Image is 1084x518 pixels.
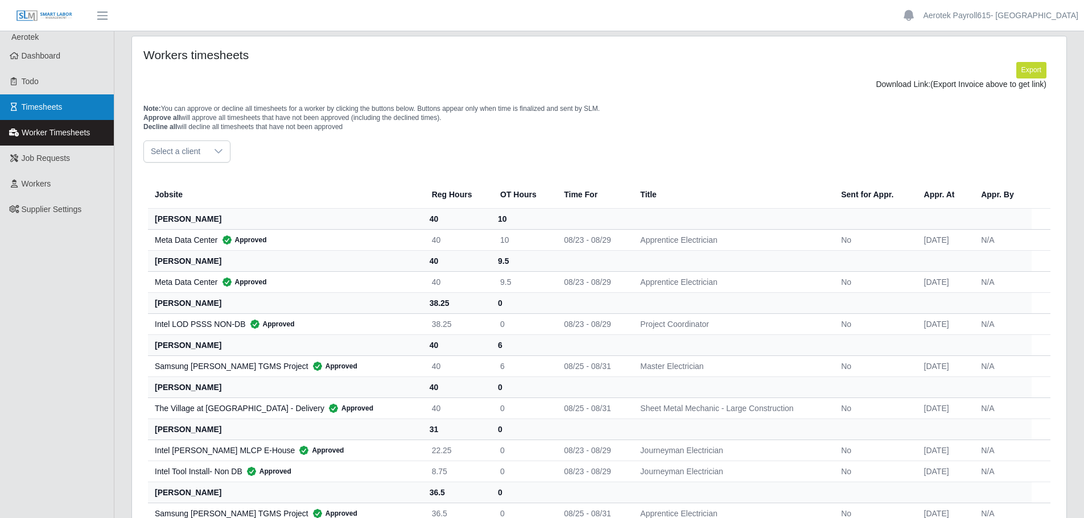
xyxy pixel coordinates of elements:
td: 0 [491,461,555,482]
td: [DATE] [915,461,972,482]
td: 08/23 - 08/29 [555,271,631,292]
td: 08/23 - 08/29 [555,440,631,461]
div: Meta Data Center [155,276,414,288]
div: Intel LOD PSSS NON-DB [155,318,414,330]
td: 40 [423,397,491,418]
td: [DATE] [915,313,972,334]
th: 9.5 [491,250,555,271]
td: Master Electrician [631,355,832,376]
th: Appr. At [915,181,972,209]
span: Approved [242,466,291,477]
th: 36.5 [423,482,491,503]
th: 40 [423,250,491,271]
span: Note: [143,105,161,113]
td: N/A [972,355,1032,376]
td: No [832,461,914,482]
td: 8.75 [423,461,491,482]
th: Reg Hours [423,181,491,209]
th: 38.25 [423,292,491,313]
td: 0 [491,313,555,334]
th: Sent for Appr. [832,181,914,209]
th: [PERSON_NAME] [148,292,423,313]
span: Aerotek [11,32,39,42]
td: Sheet Metal Mechanic - Large Construction [631,397,832,418]
span: Decline all [143,123,177,131]
span: Select a client [144,141,207,162]
td: N/A [972,397,1032,418]
td: [DATE] [915,397,972,418]
span: Supplier Settings [22,205,82,214]
th: Time For [555,181,631,209]
td: N/A [972,271,1032,292]
span: Approved [308,360,357,372]
th: [PERSON_NAME] [148,482,423,503]
th: [PERSON_NAME] [148,208,423,229]
div: Samsung [PERSON_NAME] TGMS Project [155,360,414,372]
td: [DATE] [915,229,972,250]
td: 08/25 - 08/31 [555,397,631,418]
th: 31 [423,418,491,440]
td: 0 [491,397,555,418]
td: [DATE] [915,271,972,292]
td: 08/23 - 08/29 [555,461,631,482]
button: Export [1016,62,1046,78]
td: 40 [423,355,491,376]
th: Appr. By [972,181,1032,209]
th: 40 [423,376,491,397]
td: No [832,397,914,418]
td: [DATE] [915,355,972,376]
td: 0 [491,440,555,461]
div: The Village at [GEOGRAPHIC_DATA] - Delivery [155,403,414,414]
td: No [832,229,914,250]
td: Apprentice Electrician [631,229,832,250]
td: N/A [972,440,1032,461]
td: 6 [491,355,555,376]
th: [PERSON_NAME] [148,376,423,397]
span: Approved [218,276,267,288]
th: [PERSON_NAME] [148,250,423,271]
th: OT Hours [491,181,555,209]
span: Dashboard [22,51,61,60]
th: 40 [423,334,491,355]
th: 0 [491,482,555,503]
p: You can approve or decline all timesheets for a worker by clicking the buttons below. Buttons app... [143,104,1055,131]
div: Download Link: [152,78,1046,90]
th: 0 [491,292,555,313]
td: No [832,440,914,461]
th: 10 [491,208,555,229]
div: Intel [PERSON_NAME] MLCP E-House [155,445,414,456]
td: No [832,271,914,292]
td: No [832,355,914,376]
td: Journeyman Electrician [631,461,832,482]
th: 0 [491,376,555,397]
span: Approved [295,445,344,456]
td: 08/23 - 08/29 [555,229,631,250]
span: Worker Timesheets [22,128,90,137]
img: SLM Logo [16,10,73,22]
td: Project Coordinator [631,313,832,334]
td: No [832,313,914,334]
td: 08/25 - 08/31 [555,355,631,376]
td: N/A [972,229,1032,250]
span: Approved [324,403,373,414]
td: 40 [423,271,491,292]
div: Intel Tool Install- Non DB [155,466,414,477]
td: 40 [423,229,491,250]
td: Journeyman Electrician [631,440,832,461]
span: Approved [218,234,267,246]
th: Jobsite [148,181,423,209]
td: 9.5 [491,271,555,292]
td: 38.25 [423,313,491,334]
span: Job Requests [22,154,71,163]
td: 08/23 - 08/29 [555,313,631,334]
td: 22.25 [423,440,491,461]
span: Approved [246,318,295,330]
th: [PERSON_NAME] [148,334,423,355]
td: Apprentice Electrician [631,271,832,292]
span: Todo [22,77,39,86]
th: 6 [491,334,555,355]
span: (Export Invoice above to get link) [930,80,1046,89]
h4: Workers timesheets [143,48,513,62]
span: Approve all [143,114,180,122]
td: N/A [972,313,1032,334]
